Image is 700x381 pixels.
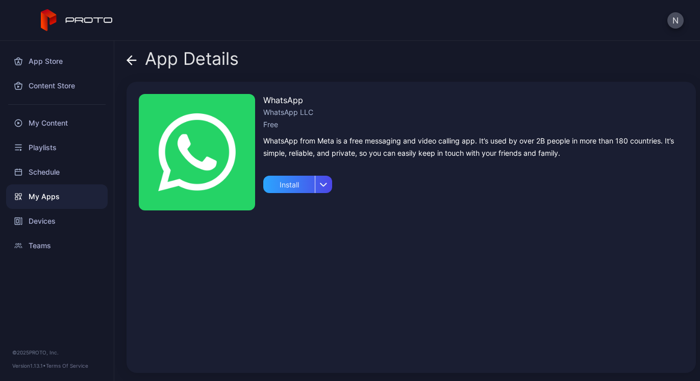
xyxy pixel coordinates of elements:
[127,49,239,74] div: App Details
[6,135,108,160] a: Playlists
[6,184,108,209] a: My Apps
[263,172,332,193] button: Install
[12,363,46,369] span: Version 1.13.1 •
[6,160,108,184] a: Schedule
[263,176,315,193] div: Install
[6,233,108,258] a: Teams
[263,135,684,159] div: WhatsApp from Meta is a free messaging and video calling app. It’s used by over 2B people in more...
[263,94,684,106] div: WhatsApp
[263,118,684,131] div: Free
[6,74,108,98] a: Content Store
[6,49,108,74] a: App Store
[46,363,88,369] a: Terms Of Service
[12,348,102,356] div: © 2025 PROTO, Inc.
[6,209,108,233] a: Devices
[263,106,684,118] div: WhatsApp LLC
[667,12,684,29] button: N
[6,111,108,135] a: My Content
